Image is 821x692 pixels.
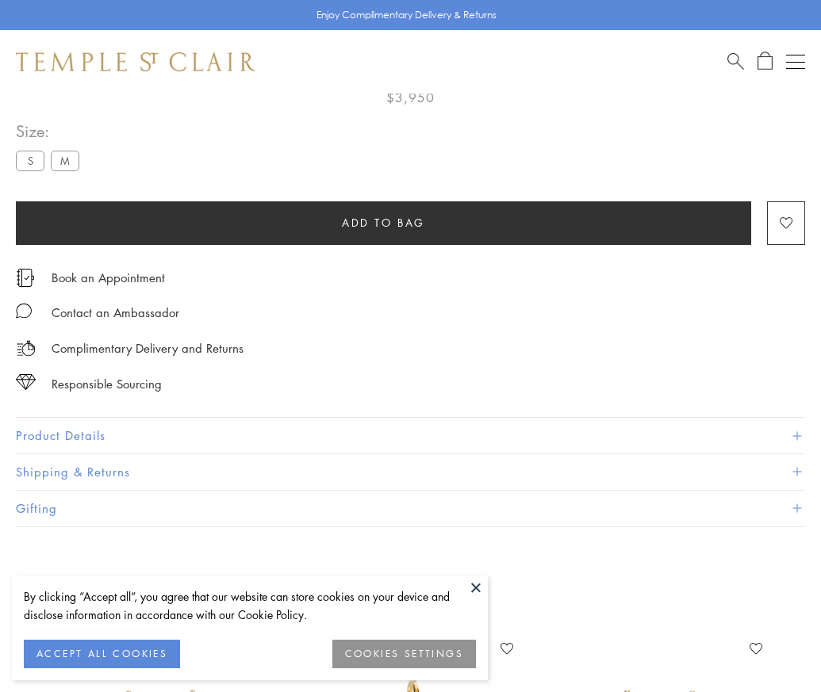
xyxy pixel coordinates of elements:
a: Book an Appointment [52,269,165,286]
div: Responsible Sourcing [52,374,162,394]
button: ACCEPT ALL COOKIES [24,640,180,668]
img: MessageIcon-01_2.svg [16,303,32,319]
img: icon_sourcing.svg [16,374,36,390]
img: icon_appointment.svg [16,269,35,287]
button: Shipping & Returns [16,454,805,490]
div: By clicking “Accept all”, you agree that our website can store cookies on your device and disclos... [24,587,476,624]
div: Contact an Ambassador [52,303,179,323]
button: Gifting [16,491,805,526]
button: Open navigation [786,52,805,71]
span: Size: [16,118,86,144]
button: Product Details [16,418,805,453]
p: Complimentary Delivery and Returns [52,338,244,358]
span: Add to bag [342,214,425,231]
img: icon_delivery.svg [16,338,36,358]
span: $3,950 [386,87,435,108]
label: M [51,151,79,170]
a: Search [727,52,744,71]
p: Enjoy Complimentary Delivery & Returns [317,7,497,23]
button: Add to bag [16,201,751,245]
button: COOKIES SETTINGS [332,640,476,668]
img: Temple St. Clair [16,52,255,71]
label: S [16,151,44,170]
a: Open Shopping Bag [758,52,773,71]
